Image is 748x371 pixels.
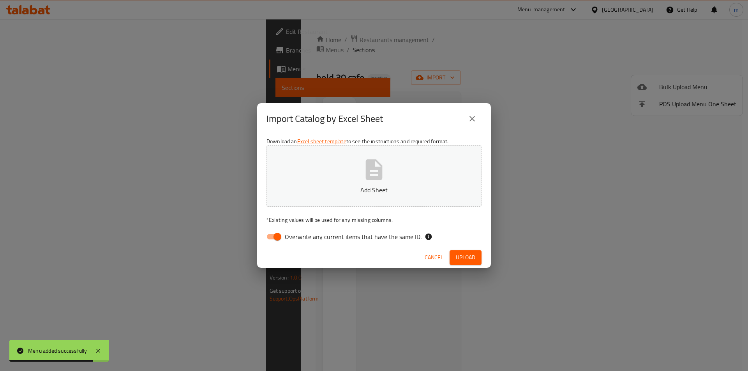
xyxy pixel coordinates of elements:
[257,134,491,247] div: Download an to see the instructions and required format.
[266,113,383,125] h2: Import Catalog by Excel Sheet
[463,109,482,128] button: close
[456,253,475,262] span: Upload
[425,233,432,241] svg: If the overwrite option isn't selected, then the items that match an existing ID will be ignored ...
[285,232,422,241] span: Overwrite any current items that have the same ID.
[279,185,469,195] p: Add Sheet
[297,136,346,146] a: Excel sheet template
[266,216,482,224] p: Existing values will be used for any missing columns.
[450,250,482,265] button: Upload
[425,253,443,262] span: Cancel
[28,346,87,355] div: Menu added successfully
[266,145,482,207] button: Add Sheet
[422,250,446,265] button: Cancel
